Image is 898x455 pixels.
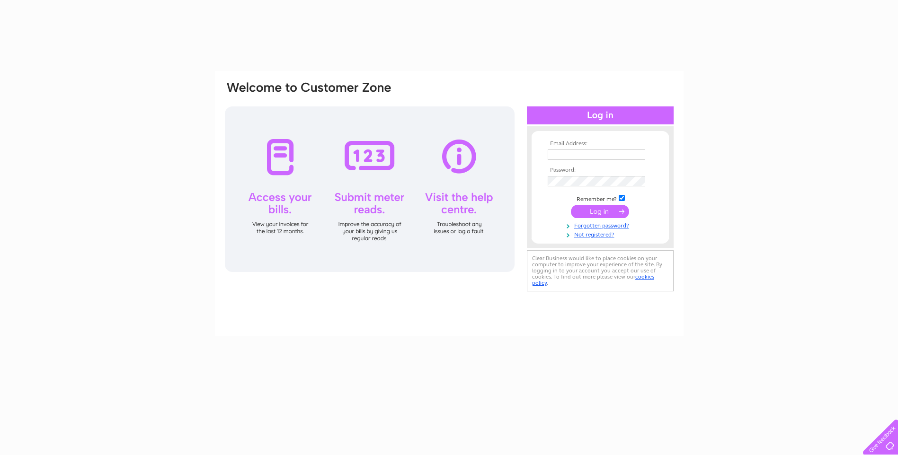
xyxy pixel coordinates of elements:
[545,167,655,174] th: Password:
[548,229,655,238] a: Not registered?
[548,220,655,229] a: Forgotten password?
[532,273,654,286] a: cookies policy
[527,250,674,291] div: Clear Business would like to place cookies on your computer to improve your experience of the sit...
[545,140,655,147] th: Email Address:
[571,205,629,218] input: Submit
[545,193,655,203] td: Remember me?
